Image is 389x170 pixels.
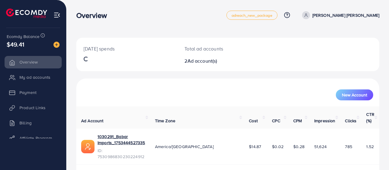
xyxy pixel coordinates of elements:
span: Time Zone [155,118,175,124]
span: Ecomdy Balance [7,33,40,40]
span: America/[GEOGRAPHIC_DATA] [155,144,214,150]
img: image [53,42,60,48]
span: Clicks [345,118,356,124]
span: Impression [314,118,336,124]
span: CPC [272,118,280,124]
span: New Account [342,93,367,97]
p: Total ad accounts [184,45,246,52]
button: New Account [336,89,373,100]
span: CTR (%) [366,111,374,123]
a: [PERSON_NAME] [PERSON_NAME] [300,11,379,19]
h2: 2 [184,58,246,64]
span: 1.52 [366,144,374,150]
p: [PERSON_NAME] [PERSON_NAME] [312,12,379,19]
h3: Overview [76,11,112,20]
a: adreach_new_package [226,11,277,20]
span: Ad Account [81,118,104,124]
span: 785 [345,144,352,150]
span: adreach_new_package [232,13,272,17]
img: menu [53,12,60,19]
a: 1030291_Babar Imports_1753444527335 [98,134,145,146]
span: CPM [293,118,302,124]
span: $0.28 [293,144,305,150]
span: $49.41 [7,40,24,49]
span: 51,624 [314,144,327,150]
p: [DATE] spends [84,45,170,52]
span: Ad account(s) [188,57,217,64]
span: $0.02 [272,144,284,150]
span: $14.87 [249,144,261,150]
img: logo [6,9,47,18]
img: ic-ads-acc.e4c84228.svg [81,140,95,153]
span: Cost [249,118,258,124]
span: ID: 7530986830230224912 [98,147,145,160]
